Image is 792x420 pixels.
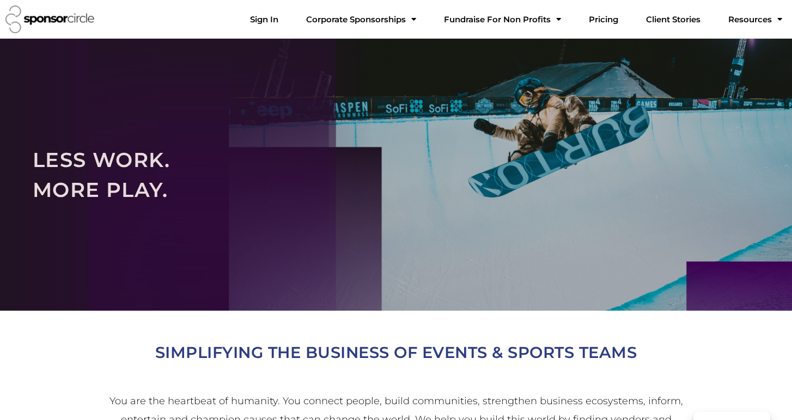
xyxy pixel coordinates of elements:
[297,9,425,30] a: Corporate SponsorshipsMenu Toggle
[637,9,709,30] a: Client Stories
[33,145,759,205] h2: LESS WORK. MORE PLAY.
[720,9,791,30] a: Resources
[241,9,791,30] nav: Menu
[580,9,627,30] a: Pricing
[241,9,287,30] a: Sign In
[91,339,701,366] h2: SIMPLIFYING THE BUSINESS OF EVENTS & SPORTS TEAMS
[435,9,570,30] a: Fundraise For Non ProfitsMenu Toggle
[5,5,94,33] img: Sponsor Circle logo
